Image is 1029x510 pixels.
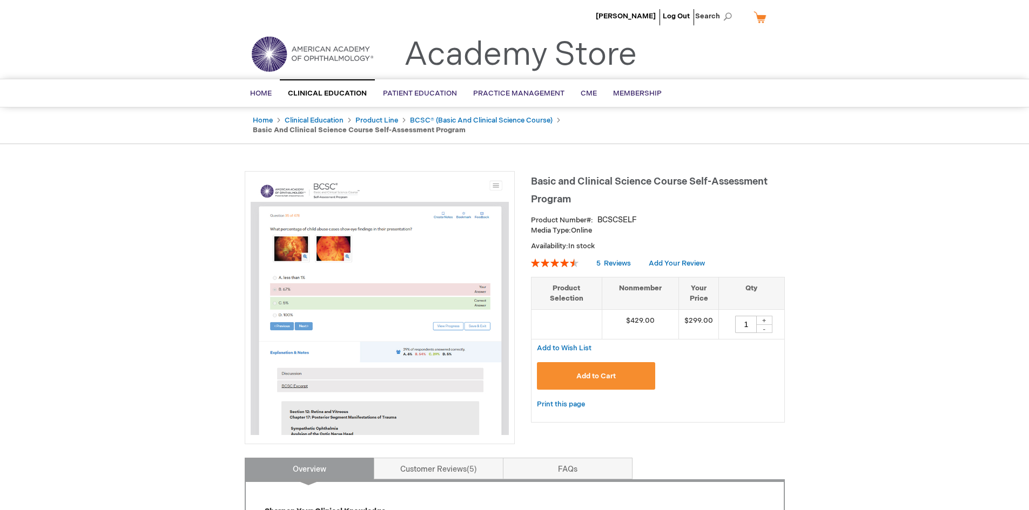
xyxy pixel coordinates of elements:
strong: Basic and Clinical Science Course Self-Assessment Program [253,126,466,134]
a: Product Line [355,116,398,125]
a: 5 Reviews [596,259,633,268]
span: Reviews [604,259,631,268]
div: + [756,316,772,325]
th: Qty [719,277,784,310]
span: Basic and Clinical Science Course Self-Assessment Program [531,176,768,205]
a: Log Out [663,12,690,21]
strong: Product Number [531,216,593,225]
span: Practice Management [473,89,564,98]
a: BCSC® (Basic and Clinical Science Course) [410,116,553,125]
input: Qty [735,316,757,333]
th: Nonmember [602,277,679,310]
span: Search [695,5,736,27]
div: BCSCSELF [597,215,637,226]
td: $429.00 [602,310,679,339]
a: [PERSON_NAME] [596,12,656,21]
div: 92% [531,259,579,267]
a: Academy Store [404,36,637,74]
p: Online [531,226,785,236]
a: Clinical Education [285,116,344,125]
span: Membership [613,89,662,98]
th: Your Price [679,277,719,310]
strong: Media Type: [531,226,571,235]
div: - [756,324,772,333]
p: Availability: [531,241,785,251]
span: 5 [596,259,601,268]
a: Customer Reviews5 [374,458,503,479]
a: Add Your Review [649,259,705,268]
span: Add to Cart [576,372,616,380]
button: Add to Cart [537,362,656,390]
a: Print this page [537,398,585,411]
img: Basic and Clinical Science Course Self-Assessment Program [251,177,509,435]
span: In stock [568,242,595,250]
span: 5 [467,465,477,474]
span: Patient Education [383,89,457,98]
span: Clinical Education [288,89,367,98]
a: FAQs [503,458,633,479]
a: Add to Wish List [537,343,591,352]
td: $299.00 [679,310,719,339]
span: CME [581,89,597,98]
span: Home [250,89,272,98]
th: Product Selection [532,277,602,310]
a: Home [253,116,273,125]
a: Overview [245,458,374,479]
